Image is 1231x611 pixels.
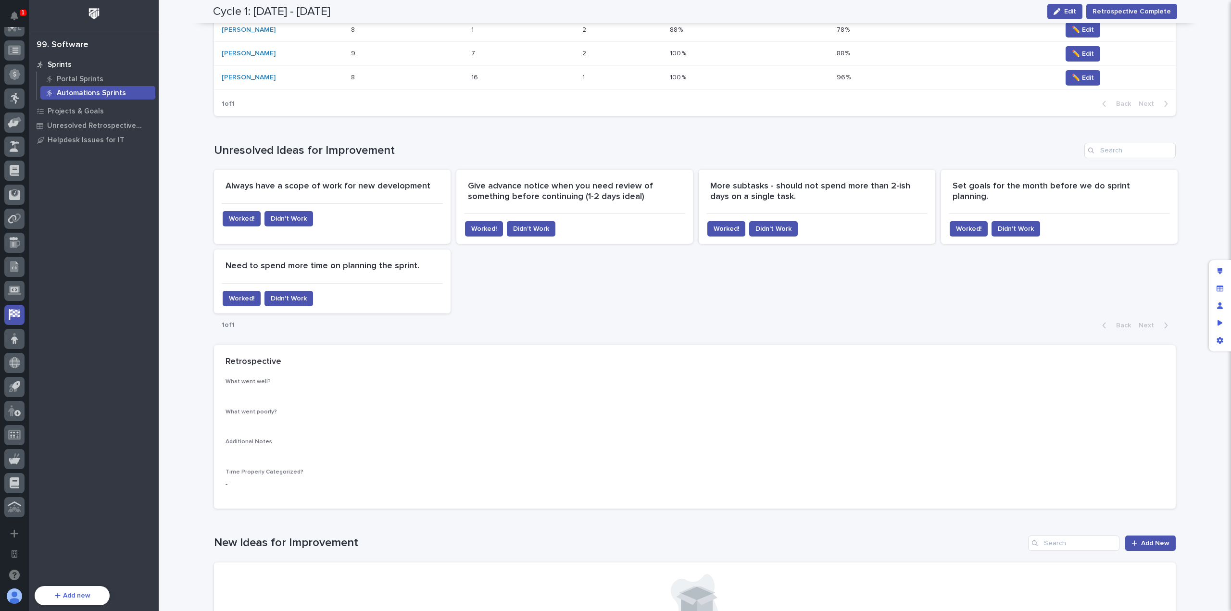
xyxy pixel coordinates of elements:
div: Preview as [1211,314,1229,332]
p: Unresolved Retrospective Tasks [47,122,152,130]
span: Onboarding Call [70,121,123,131]
p: 96 % [837,72,853,82]
tr: [PERSON_NAME] 99 77 22 100 %100 % 88 %88 % ✏️ Edit [214,42,1176,66]
button: Start new chat [163,151,175,163]
p: 1 [582,72,587,82]
button: Back [1094,321,1135,330]
button: Didn't Work [264,291,313,306]
button: Next [1135,321,1176,330]
button: Didn't Work [507,221,555,237]
div: Notifications1 [12,12,25,27]
button: Edit [1047,4,1082,19]
p: Projects & Goals [48,107,104,116]
a: Sprints [29,57,159,72]
a: Unresolved Retrospective Tasks [29,118,159,133]
button: Open support chat [4,565,25,585]
span: Back [1110,322,1131,329]
h2: Retrospective [226,357,281,367]
span: • [80,206,83,213]
p: 1 [21,9,25,16]
button: Add new [35,586,110,605]
span: Retrospective Complete [1093,7,1171,16]
span: Next [1139,100,1160,107]
span: Didn't Work [755,224,791,234]
p: 1 of 1 [214,313,242,337]
div: Manage users [1211,297,1229,314]
span: Didn't Work [271,294,307,303]
div: 📖 [10,122,17,130]
button: Worked! [950,221,988,237]
p: 2 [582,48,588,58]
p: 8 [351,24,357,34]
div: Edit layout [1211,262,1229,280]
span: Additional Notes [226,439,272,445]
div: Search [1084,143,1176,158]
a: Automations Sprints [37,86,159,100]
button: Didn't Work [264,211,313,226]
span: Add New [1141,540,1169,547]
p: Portal Sprints [57,75,103,84]
p: 2 [582,24,588,34]
h1: Unresolved Ideas for Improvement [214,144,1080,158]
button: Open workspace settings [4,544,25,564]
img: 1736555164131-43832dd5-751b-4058-ba23-39d91318e5a0 [10,149,27,166]
button: Worked! [465,221,503,237]
img: Stacker [10,9,29,28]
button: See all [149,180,175,191]
a: 📖Help Docs [6,117,56,135]
span: Didn't Work [998,224,1034,234]
p: Helpdesk Issues for IT [48,136,125,145]
a: Projects & Goals [29,104,159,118]
h1: New Ideas for Improvement [214,536,1024,550]
span: [DATE] [85,206,105,213]
button: Didn't Work [992,221,1040,237]
span: Help Docs [19,121,52,131]
a: [PERSON_NAME] [222,26,276,34]
p: 7 [471,48,477,58]
p: Sprints [48,61,72,69]
span: Worked! [229,294,254,303]
span: Worked! [471,224,497,234]
button: Worked! [223,211,261,226]
span: Need to spend more time on planning the sprint. [226,262,419,270]
span: Back [1110,100,1131,107]
h2: Cycle 1: [DATE] - [DATE] [213,5,330,19]
span: Set goals for the month before we do sprint planning. [953,182,1132,201]
p: 88 % [837,48,852,58]
button: Worked! [223,291,261,306]
div: App settings [1211,332,1229,349]
div: We're available if you need us! [33,158,122,166]
span: Give advance notice when you need review of something before continuing (1-2 days ideal) [468,182,655,201]
button: Worked! [707,221,745,237]
a: Add New [1125,536,1176,551]
input: Search [1028,536,1119,551]
p: 9 [351,48,357,58]
span: Always have a scope of work for new development [226,182,430,190]
div: Manage fields and data [1211,280,1229,297]
span: Worked! [229,214,254,224]
p: Welcome 👋 [10,38,175,53]
span: More subtasks - should not spend more than 2-ish days on a single task. [710,182,913,201]
button: users-avatar [4,586,25,606]
p: 78 % [837,24,852,34]
button: ✏️ Edit [1066,46,1100,62]
button: ✏️ Edit [1066,22,1100,37]
span: Time Properly Categorized? [226,469,303,475]
button: Next [1135,100,1176,108]
span: ✏️ Edit [1072,25,1094,35]
button: Back [1094,100,1135,108]
p: 1 [471,24,476,34]
p: Automations Sprints [57,89,126,98]
a: Helpdesk Issues for IT [29,133,159,147]
span: Edit [1064,8,1076,15]
button: Add a new app... [4,524,25,544]
span: Worked! [714,224,739,234]
p: How can we help? [10,53,175,69]
span: What went poorly? [226,409,277,415]
span: ✏️ Edit [1072,49,1094,59]
span: Pylon [96,227,116,235]
p: 8 [351,72,357,82]
p: 100 % [670,48,688,58]
button: ✏️ Edit [1066,70,1100,86]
